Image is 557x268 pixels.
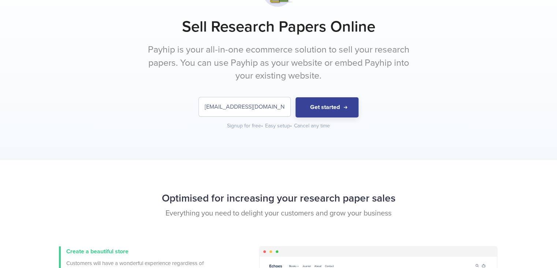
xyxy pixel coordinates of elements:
span: Create a beautiful store [66,248,129,255]
div: Cancel any time [294,122,330,130]
h1: Sell Research Papers Online [59,18,498,36]
div: Easy setup [265,122,293,130]
input: Enter your email address [199,97,290,116]
div: Signup for free [227,122,264,130]
p: Payhip is your all-in-one ecommerce solution to sell your research papers. You can use Payhip as ... [141,43,416,83]
p: Everything you need to delight your customers and grow your business [59,208,498,219]
h2: Optimised for increasing your research paper sales [59,189,498,208]
span: • [290,123,292,129]
span: • [261,123,263,129]
button: Get started [296,97,359,117]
